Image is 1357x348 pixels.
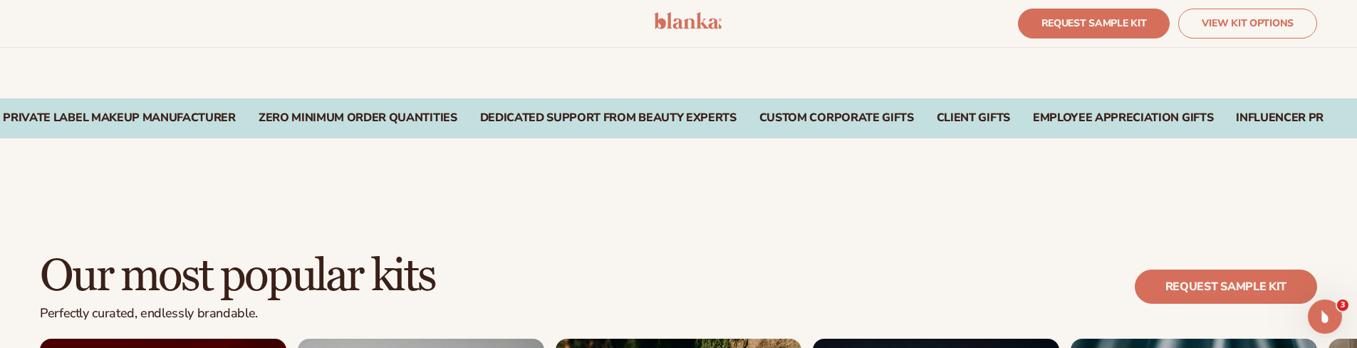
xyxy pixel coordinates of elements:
h2: Our most popular kits [40,252,435,300]
div: Dedicated Support From Beauty Experts [480,111,737,125]
a: REQUEST SAMPLE KIT [1018,9,1170,39]
span: 3 [1337,300,1348,311]
p: Perfectly curated, endlessly brandable. [40,306,435,322]
div: CUSTOM CORPORATE GIFTS [759,111,914,125]
iframe: Intercom live chat [1308,300,1342,334]
div: Private label makeup manufacturer [3,111,235,125]
img: logo [654,12,722,29]
a: VIEW KIT OPTIONS [1178,9,1317,39]
div: EMPLOYEE APPRECIATION GIFTS [1033,111,1213,125]
div: INFLUENCER PR [1236,111,1324,125]
a: logo [654,12,722,35]
div: Zero Minimum Order Quantities [259,111,457,125]
div: CLIENT GIFTS [937,111,1010,125]
a: REQUEST SAMPLE KIT [1135,270,1317,304]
